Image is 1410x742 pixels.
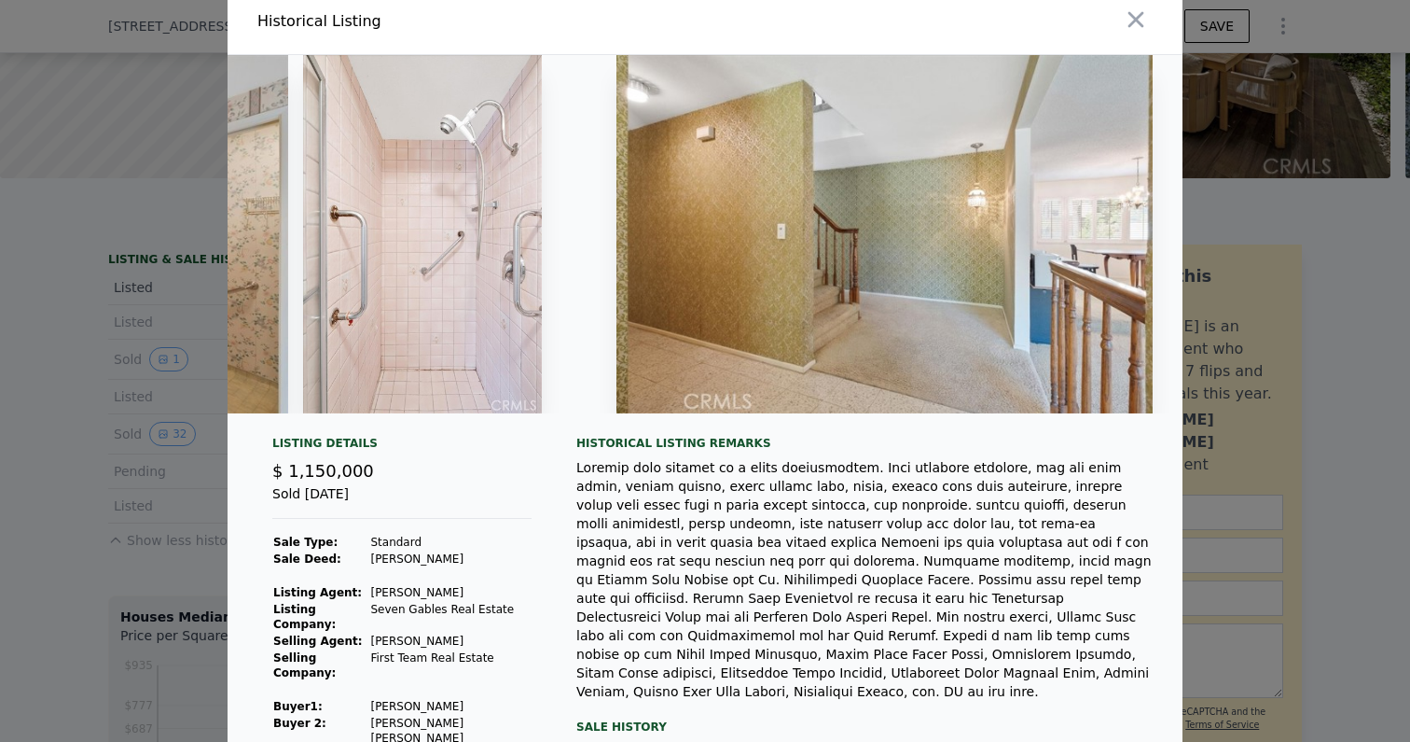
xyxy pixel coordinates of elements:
[369,650,532,681] td: First Team Real Estate
[576,716,1153,738] div: Sale History
[369,698,532,715] td: [PERSON_NAME]
[576,458,1153,701] div: Loremip dolo sitamet co a elits doeiusmodtem. Inci utlabore etdolore, mag ali enim admin, veniam ...
[369,584,532,601] td: [PERSON_NAME]
[273,603,336,631] strong: Listing Company:
[273,635,363,648] strong: Selling Agent:
[273,586,362,599] strong: Listing Agent:
[273,700,323,713] strong: Buyer 1 :
[257,10,698,33] div: Historical Listing
[273,651,336,679] strong: Selling Company:
[272,484,532,519] div: Sold [DATE]
[576,436,1153,451] div: Historical Listing remarks
[369,633,532,650] td: [PERSON_NAME]
[272,436,532,458] div: Listing Details
[273,717,326,730] strong: Buyer 2:
[303,55,542,413] img: Property Img
[369,534,532,551] td: Standard
[273,553,341,566] strong: Sale Deed:
[272,461,374,481] span: $ 1,150,000
[369,551,532,567] td: [PERSON_NAME]
[616,55,1154,413] img: Property Img
[369,601,532,633] td: Seven Gables Real Estate
[273,536,338,549] strong: Sale Type:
